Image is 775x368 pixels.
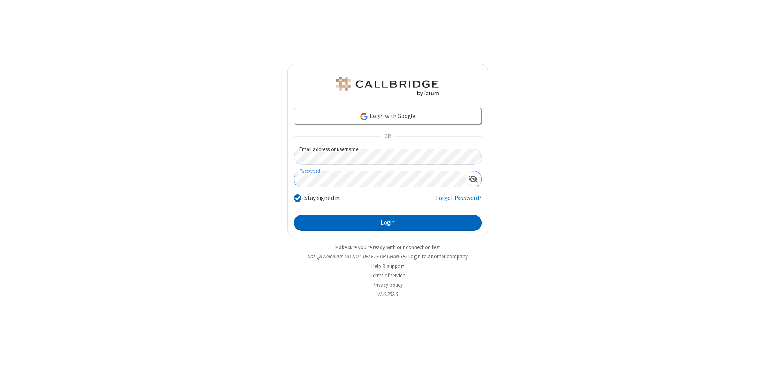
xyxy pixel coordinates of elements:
li: Not QA Selenium DO NOT DELETE OR CHANGE? [287,253,488,260]
button: Login [294,215,482,231]
div: Show password [465,171,481,186]
a: Make sure you're ready with our connection test [335,244,440,251]
button: Login to another company [408,253,468,260]
input: Password [294,171,465,187]
img: google-icon.png [360,112,368,121]
li: v2.6.352.6 [287,290,488,298]
input: Email address or username [294,149,482,165]
a: Terms of service [370,272,405,279]
a: Login with Google [294,108,482,124]
img: QA Selenium DO NOT DELETE OR CHANGE [335,77,440,96]
a: Privacy policy [373,281,403,288]
span: OR [381,131,394,143]
iframe: Chat [755,347,769,362]
a: Help & support [371,263,404,270]
label: Stay signed in [304,194,340,203]
a: Forgot Password? [436,194,482,209]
